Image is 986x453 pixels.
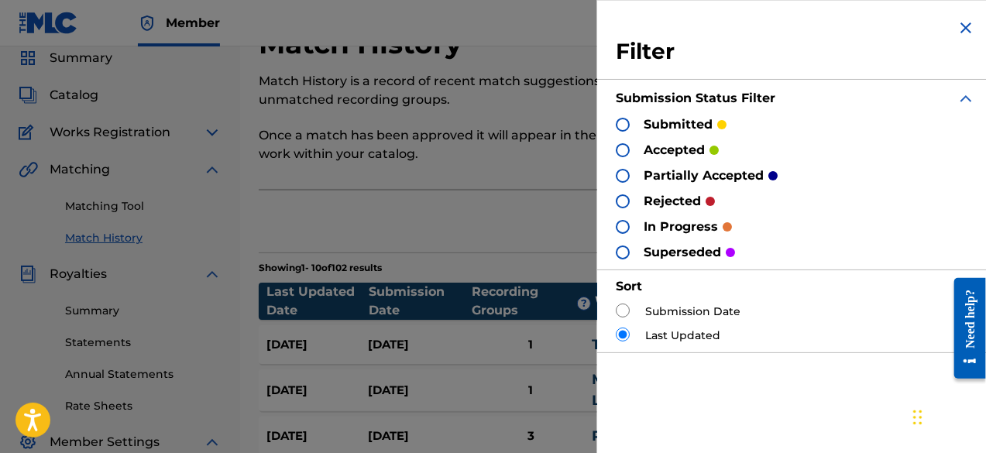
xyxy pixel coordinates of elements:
[50,123,170,142] span: Works Registration
[266,427,368,445] div: [DATE]
[19,86,37,105] img: Catalog
[616,38,975,66] h3: Filter
[19,433,37,451] img: Member Settings
[592,427,675,444] a: ROLL ON IT
[259,72,805,109] p: Match History is a record of recent match suggestions that you've made for unmatched recording gr...
[368,336,469,354] div: [DATE]
[50,433,160,451] span: Member Settings
[65,230,222,246] a: Match History
[957,19,975,37] img: close
[472,283,595,320] div: Recording Groups
[19,265,37,283] img: Royalties
[19,49,37,67] img: Summary
[65,198,222,214] a: Matching Tool
[644,243,721,262] p: superseded
[65,398,222,414] a: Rate Sheets
[203,265,222,283] img: expand
[259,126,805,163] p: Once a match has been approved it will appear in the recording details section of the work within...
[644,141,705,160] p: accepted
[19,49,112,67] a: SummarySummary
[65,335,222,351] a: Statements
[578,297,590,310] span: ?
[470,336,593,354] div: 1
[266,283,369,320] div: Last Updated Date
[369,283,471,320] div: Submission Date
[644,115,713,134] p: submitted
[616,279,642,293] strong: Sort
[50,49,112,67] span: Summary
[616,91,775,105] strong: Submission Status Filter
[595,292,698,311] div: Work Title
[50,86,98,105] span: Catalog
[166,14,220,32] span: Member
[957,89,975,108] img: expand
[50,160,110,179] span: Matching
[368,427,469,445] div: [DATE]
[645,328,720,344] label: Last Updated
[645,304,740,320] label: Submission Date
[909,379,986,453] iframe: Chat Widget
[19,12,78,34] img: MLC Logo
[592,336,676,353] a: TAKE THEM
[470,382,593,400] div: 1
[644,218,718,236] p: in progress
[592,371,651,409] a: MAMA LIBERIA
[913,394,922,441] div: Drag
[50,265,107,283] span: Royalties
[943,273,986,385] iframe: Resource Center
[138,14,156,33] img: Top Rightsholder
[19,86,98,105] a: CatalogCatalog
[470,427,593,445] div: 3
[368,382,469,400] div: [DATE]
[65,303,222,319] a: Summary
[203,123,222,142] img: expand
[19,123,39,142] img: Works Registration
[644,192,701,211] p: rejected
[65,366,222,383] a: Annual Statements
[266,382,368,400] div: [DATE]
[203,160,222,179] img: expand
[259,261,382,275] p: Showing 1 - 10 of 102 results
[266,336,368,354] div: [DATE]
[203,433,222,451] img: expand
[19,160,38,179] img: Matching
[644,166,764,185] p: partially accepted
